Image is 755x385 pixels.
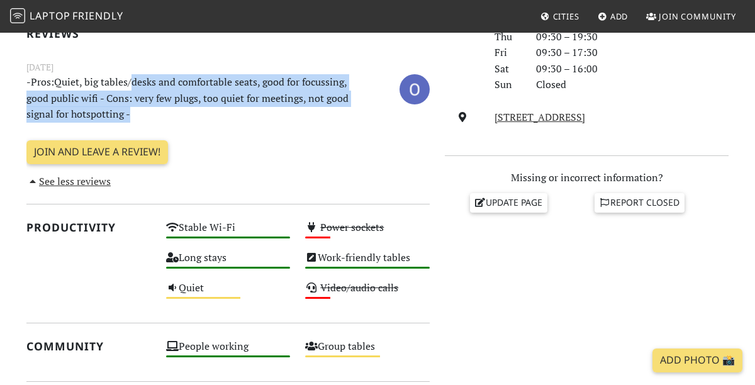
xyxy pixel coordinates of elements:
[10,8,25,23] img: LaptopFriendly
[320,220,384,234] s: Power sockets
[30,9,70,23] span: Laptop
[400,81,430,95] span: Olivia Burt
[159,279,298,309] div: Quiet
[528,77,736,93] div: Closed
[487,77,528,93] div: Sun
[400,74,430,104] img: 6881-olivia.jpg
[528,29,736,45] div: 09:30 – 19:30
[26,340,151,353] h2: Community
[470,193,548,212] a: Update page
[26,174,111,188] a: See less reviews
[19,74,367,123] p: -Pros:Quiet, big tables/desks and comfortable seats, good for focussing, good public wifi - Cons:...
[10,6,123,28] a: LaptopFriendly LaptopFriendly
[593,5,634,28] a: Add
[528,45,736,61] div: 09:30 – 17:30
[595,193,685,212] a: Report closed
[159,218,298,248] div: Stable Wi-Fi
[641,5,741,28] a: Join Community
[72,9,123,23] span: Friendly
[26,140,168,164] a: Join and leave a review!
[528,61,736,77] div: 09:30 – 16:00
[159,337,298,367] div: People working
[553,11,579,22] span: Cities
[298,248,437,279] div: Work-friendly tables
[495,110,585,124] a: [STREET_ADDRESS]
[610,11,629,22] span: Add
[298,337,437,367] div: Group tables
[26,221,151,234] h2: Productivity
[19,60,437,74] small: [DATE]
[487,61,528,77] div: Sat
[26,27,430,40] h2: Reviews
[445,170,729,186] p: Missing or incorrect information?
[320,281,398,294] s: Video/audio calls
[659,11,736,22] span: Join Community
[159,248,298,279] div: Long stays
[535,5,584,28] a: Cities
[487,45,528,61] div: Fri
[487,29,528,45] div: Thu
